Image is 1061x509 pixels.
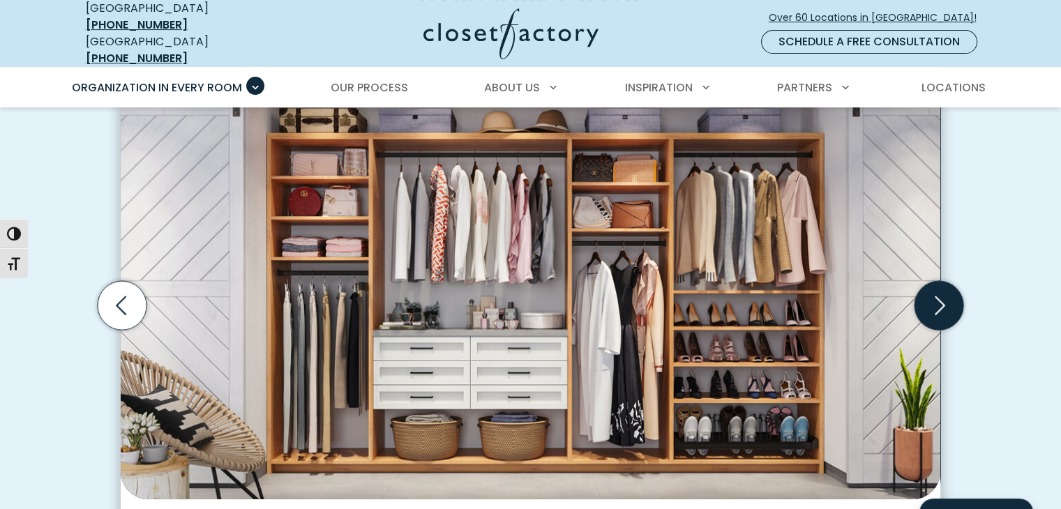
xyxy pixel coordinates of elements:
span: Our Process [331,79,408,96]
img: Closet Factory Logo [423,8,599,59]
span: Over 60 Locations in [GEOGRAPHIC_DATA]! [769,10,988,25]
span: Partners [777,79,832,96]
button: Previous slide [92,275,152,335]
span: Locations [921,79,985,96]
a: Schedule a Free Consultation [761,30,977,54]
img: Dual-tone reach-in closet system in Tea for Two with White Chocolate drawers with black hardware.... [121,73,940,499]
span: Organization in Every Room [72,79,242,96]
button: Next slide [909,275,969,335]
a: Over 60 Locations in [GEOGRAPHIC_DATA]! [768,6,988,30]
div: [GEOGRAPHIC_DATA] [86,33,288,67]
a: [PHONE_NUMBER] [86,50,188,66]
span: Inspiration [625,79,693,96]
span: About Us [484,79,540,96]
nav: Primary Menu [62,68,1000,107]
a: [PHONE_NUMBER] [86,17,188,33]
